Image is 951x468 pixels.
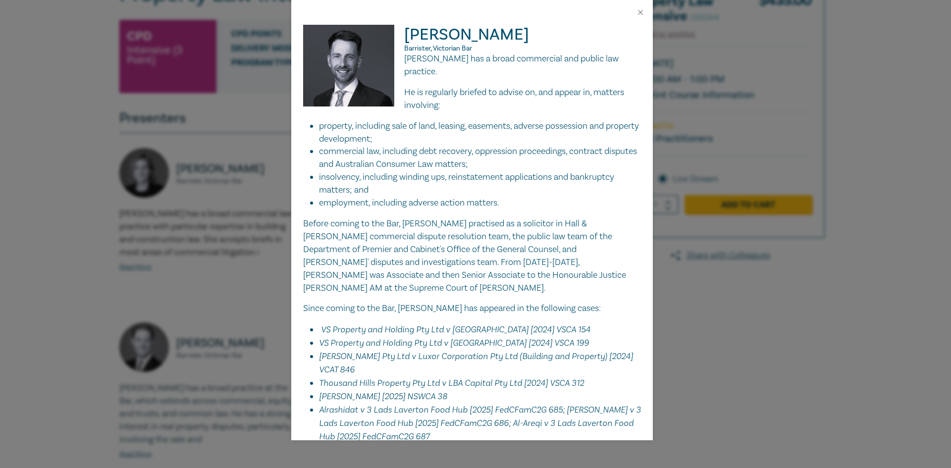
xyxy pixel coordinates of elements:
p: Before coming to the Bar, [PERSON_NAME] practised as a solicitor in Hall & [PERSON_NAME] commerci... [303,217,641,294]
em: Thousand Hills Property Pty Ltd v LBA Capital Pty Ltd [2024] VSCA 312 [319,377,584,388]
p: Since coming to the Bar, [PERSON_NAME] has appeared in the following cases: [303,302,641,315]
span: Barrister, Victorian Bar [404,44,472,53]
em: Alrashidat v 3 Lads Laverton Food Hub [2025] FedCFamC2G 685; [PERSON_NAME] v 3 Lads Laverton Food... [319,404,641,441]
em: [PERSON_NAME] [2025] NSWCA 38 [319,391,447,401]
em: [PERSON_NAME] Pty Ltd v Luxor Corporation Pty Ltd (Building and Property) [2024] VCAT 846 [319,351,633,374]
img: Tom Egan [303,25,405,116]
li: commercial law, including debt recovery, oppression proceedings, contract disputes and Australian... [319,145,641,171]
em: VS Property and Holding Pty Ltd v [GEOGRAPHIC_DATA] [2024] VSCA 154 [321,324,590,334]
li: employment, including adverse action matters. [319,197,641,209]
em: VS Property and Holding Pty Ltd v [GEOGRAPHIC_DATA] [2024] VSCA 199 [319,337,589,348]
button: Close [636,8,645,17]
li: property, including sale of land, leasing, easements, adverse possession and property development; [319,120,641,146]
li: insolvency, including winding ups, reinstatement applications and bankruptcy matters; and [319,171,641,197]
h2: [PERSON_NAME] [303,25,641,52]
p: He is regularly briefed to advise on, and appear in, matters involving: [303,86,641,112]
p: [PERSON_NAME] has a broad commercial and public law practice. [303,52,641,78]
